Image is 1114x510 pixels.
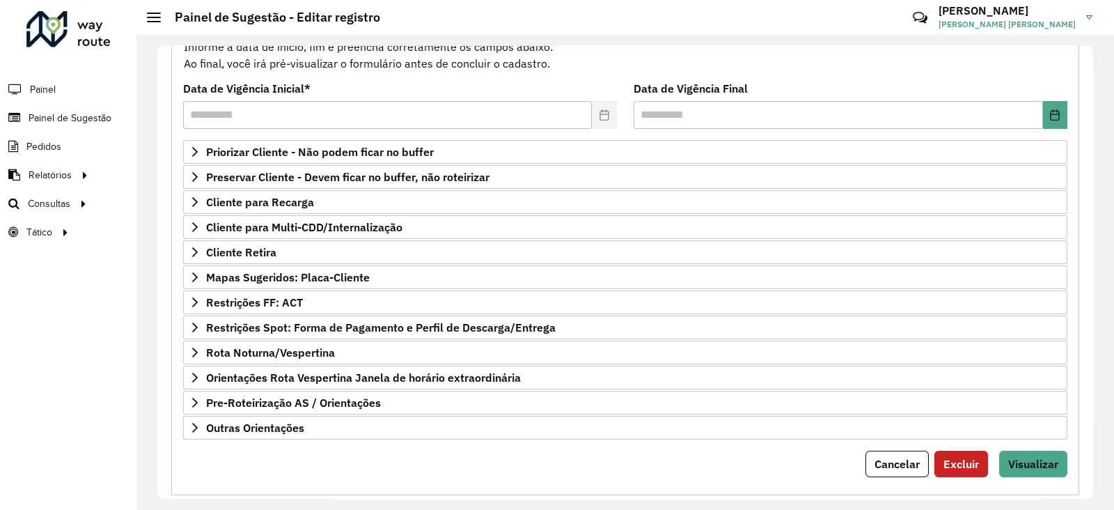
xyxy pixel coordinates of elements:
[206,347,335,358] span: Rota Noturna/Vespertina
[183,366,1067,389] a: Orientações Rota Vespertina Janela de horário extraordinária
[183,190,1067,214] a: Cliente para Recarga
[161,10,380,25] h2: Painel de Sugestão - Editar registro
[1008,457,1058,471] span: Visualizar
[26,225,52,240] span: Tático
[206,422,304,433] span: Outras Orientações
[1043,101,1067,129] button: Choose Date
[183,341,1067,364] a: Rota Noturna/Vespertina
[26,139,61,154] span: Pedidos
[29,168,72,183] span: Relatórios
[183,80,311,97] label: Data de Vigência Inicial
[206,272,370,283] span: Mapas Sugeridos: Placa-Cliente
[999,451,1067,477] button: Visualizar
[865,451,929,477] button: Cancelar
[905,3,935,33] a: Contato Rápido
[183,165,1067,189] a: Preservar Cliente - Devem ficar no buffer, não roteirizar
[183,215,1067,239] a: Cliente para Multi-CDD/Internalização
[183,291,1067,314] a: Restrições FF: ACT
[28,196,70,211] span: Consultas
[206,297,303,308] span: Restrições FF: ACT
[206,247,276,258] span: Cliente Retira
[634,80,748,97] label: Data de Vigência Final
[874,457,920,471] span: Cancelar
[934,451,988,477] button: Excluir
[206,196,314,208] span: Cliente para Recarga
[183,21,1067,72] div: Informe a data de inicio, fim e preencha corretamente os campos abaixo. Ao final, você irá pré-vi...
[939,4,1076,17] h3: [PERSON_NAME]
[30,82,56,97] span: Painel
[183,416,1067,440] a: Outras Orientações
[206,171,489,183] span: Preservar Cliente - Devem ficar no buffer, não roteirizar
[183,240,1067,264] a: Cliente Retira
[206,146,434,157] span: Priorizar Cliente - Não podem ficar no buffer
[206,222,402,233] span: Cliente para Multi-CDD/Internalização
[183,391,1067,415] a: Pre-Roteirização AS / Orientações
[206,322,556,333] span: Restrições Spot: Forma de Pagamento e Perfil de Descarga/Entrega
[206,397,381,408] span: Pre-Roteirização AS / Orientações
[943,457,979,471] span: Excluir
[183,140,1067,164] a: Priorizar Cliente - Não podem ficar no buffer
[206,372,521,383] span: Orientações Rota Vespertina Janela de horário extraordinária
[183,265,1067,289] a: Mapas Sugeridos: Placa-Cliente
[29,111,111,125] span: Painel de Sugestão
[183,316,1067,339] a: Restrições Spot: Forma de Pagamento e Perfil de Descarga/Entrega
[939,18,1076,31] span: [PERSON_NAME] [PERSON_NAME]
